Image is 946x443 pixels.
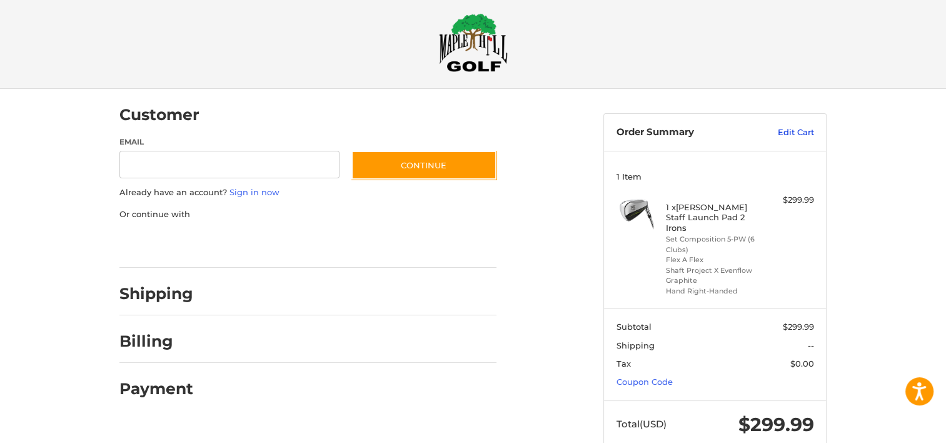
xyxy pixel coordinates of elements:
li: Hand Right-Handed [666,286,762,297]
li: Flex A Flex [666,255,762,265]
h2: Shipping [119,284,193,303]
img: Maple Hill Golf [439,13,508,72]
h3: 1 Item [616,171,814,181]
span: Total (USD) [616,418,667,430]
p: Already have an account? [119,186,496,199]
a: Coupon Code [616,377,673,387]
h2: Customer [119,105,199,125]
label: Email [119,136,340,148]
li: Shaft Project X Evenflow Graphite [666,265,762,286]
div: $299.99 [765,194,814,206]
span: $0.00 [790,359,814,369]
span: $299.99 [738,413,814,436]
a: Sign in now [229,187,279,197]
button: Continue [351,151,496,180]
p: Or continue with [119,208,496,221]
span: Shipping [616,340,655,350]
a: Edit Cart [751,126,814,139]
span: Tax [616,359,631,369]
iframe: Google Customer Reviews [843,409,946,443]
h4: 1 x [PERSON_NAME] Staff Launch Pad 2 Irons [666,202,762,233]
iframe: PayPal-paypal [116,233,209,255]
h2: Payment [119,379,193,399]
span: Subtotal [616,322,652,332]
h2: Billing [119,332,193,351]
span: $299.99 [783,322,814,332]
iframe: PayPal-paylater [221,233,315,255]
iframe: PayPal-venmo [328,233,421,255]
li: Set Composition 5-PW (6 Clubs) [666,234,762,255]
span: -- [808,340,814,350]
h3: Order Summary [616,126,751,139]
